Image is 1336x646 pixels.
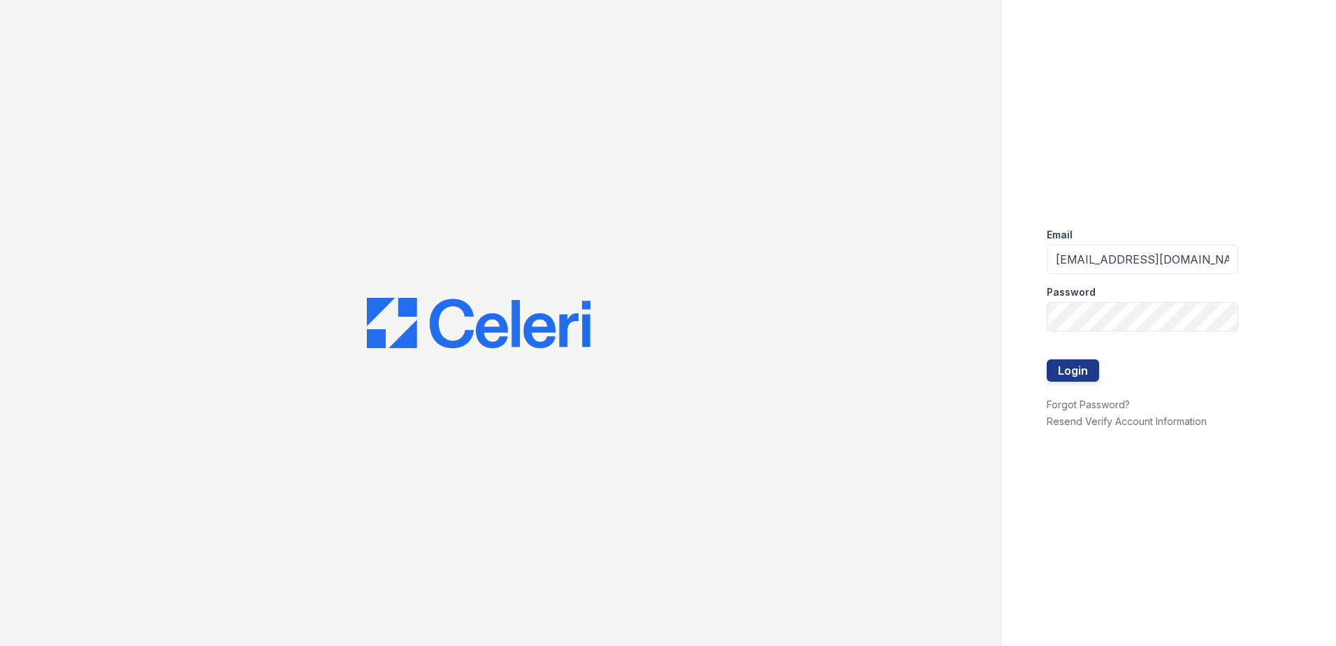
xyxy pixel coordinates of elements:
a: Resend Verify Account Information [1047,415,1207,427]
img: CE_Logo_Blue-a8612792a0a2168367f1c8372b55b34899dd931a85d93a1a3d3e32e68fde9ad4.png [367,298,590,348]
label: Password [1047,285,1096,299]
label: Email [1047,228,1073,242]
a: Forgot Password? [1047,399,1130,410]
button: Login [1047,359,1099,382]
